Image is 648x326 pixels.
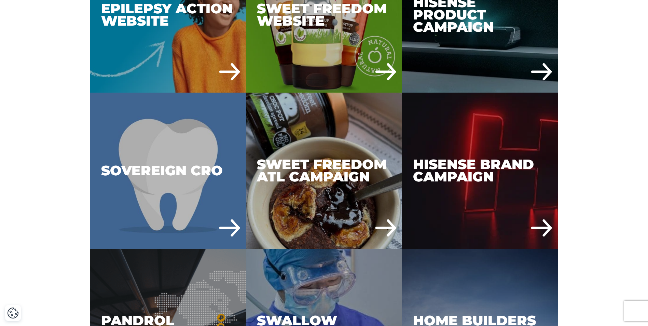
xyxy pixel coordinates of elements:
[90,93,246,249] div: Sovereign CRO
[7,307,19,319] img: Revisit consent button
[402,93,558,249] div: Hisense Brand Campaign
[7,307,19,319] button: Cookie Settings
[246,93,402,249] a: Sweet Freedom ATL Campaign Sweet Freedom ATL Campaign
[90,93,246,249] a: Sovereign CRO Sovereign CRO
[246,93,402,249] div: Sweet Freedom ATL Campaign
[402,93,558,249] a: Hisense Brand Campaign Hisense Brand Campaign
